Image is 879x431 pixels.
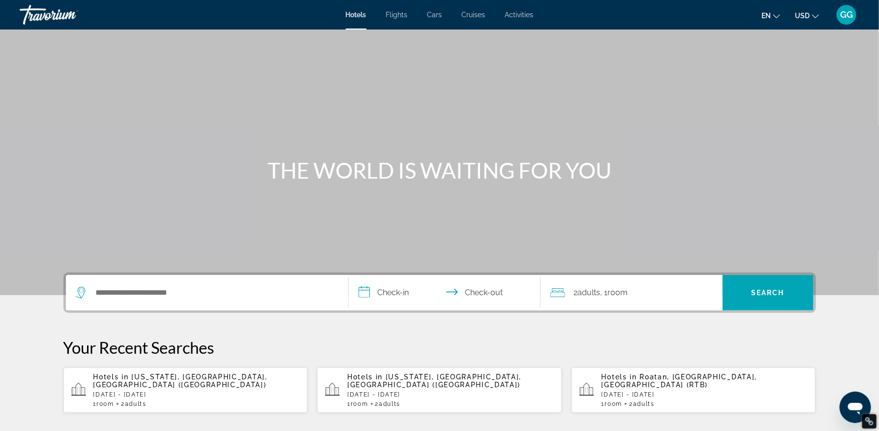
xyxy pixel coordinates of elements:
a: Cars [427,11,442,19]
span: GG [840,10,853,20]
span: [US_STATE], [GEOGRAPHIC_DATA], [GEOGRAPHIC_DATA] ([GEOGRAPHIC_DATA]) [347,373,521,389]
span: 2 [629,400,655,407]
span: Room [351,400,368,407]
span: Adults [633,400,655,407]
span: Hotels in [93,373,129,381]
p: [DATE] - [DATE] [347,391,554,398]
button: Change currency [795,8,819,23]
span: Hotels in [347,373,383,381]
span: , 1 [601,286,628,300]
span: Search [751,289,785,297]
span: 2 [375,400,401,407]
div: Search widget [66,275,814,310]
iframe: Bouton de lancement de la fenêtre de messagerie [840,392,871,423]
a: Activities [505,11,534,19]
span: 1 [347,400,368,407]
span: en [761,12,771,20]
input: Search hotel destination [95,285,333,300]
a: Hotels [346,11,366,19]
a: Cruises [462,11,485,19]
span: Adults [379,400,400,407]
span: 1 [93,400,114,407]
span: 2 [121,400,147,407]
p: [DATE] - [DATE] [602,391,808,398]
button: Hotels in Roatan, [GEOGRAPHIC_DATA], [GEOGRAPHIC_DATA] (RTB)[DATE] - [DATE]1Room2Adults [572,367,816,413]
button: Select check in and out date [349,275,541,310]
span: Room [605,400,623,407]
span: Roatan, [GEOGRAPHIC_DATA], [GEOGRAPHIC_DATA] (RTB) [602,373,758,389]
button: Hotels in [US_STATE], [GEOGRAPHIC_DATA], [GEOGRAPHIC_DATA] ([GEOGRAPHIC_DATA])[DATE] - [DATE]1Roo... [63,367,308,413]
a: Flights [386,11,408,19]
span: USD [795,12,810,20]
span: Hotels in [602,373,637,381]
a: Travorium [20,2,118,28]
button: Hotels in [US_STATE], [GEOGRAPHIC_DATA], [GEOGRAPHIC_DATA] ([GEOGRAPHIC_DATA])[DATE] - [DATE]1Roo... [317,367,562,413]
span: Room [96,400,114,407]
h1: THE WORLD IS WAITING FOR YOU [255,157,624,183]
span: [US_STATE], [GEOGRAPHIC_DATA], [GEOGRAPHIC_DATA] ([GEOGRAPHIC_DATA]) [93,373,268,389]
span: Adults [125,400,147,407]
span: 1 [602,400,622,407]
button: Travelers: 2 adults, 0 children [541,275,723,310]
button: Change language [761,8,780,23]
div: Restore Info Box &#10;&#10;NoFollow Info:&#10; META-Robots NoFollow: &#09;true&#10; META-Robots N... [865,417,874,426]
p: Your Recent Searches [63,338,816,357]
button: User Menu [834,4,859,25]
span: 2 [574,286,601,300]
p: [DATE] - [DATE] [93,391,300,398]
button: Search [723,275,814,310]
span: Room [608,288,628,297]
span: Adults [578,288,601,297]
